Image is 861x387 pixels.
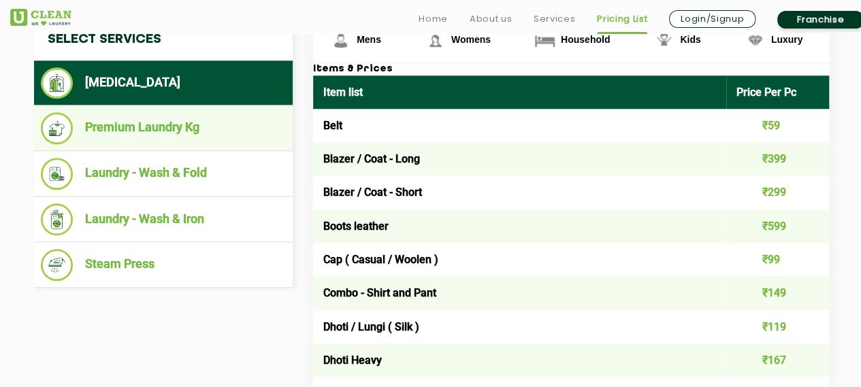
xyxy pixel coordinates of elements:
h3: Items & Prices [313,63,829,75]
td: ₹399 [726,142,830,175]
td: Combo - Shirt and Pant [313,276,726,309]
td: ₹99 [726,243,830,276]
img: Womens [423,29,447,52]
td: ₹299 [726,175,830,209]
td: ₹599 [726,209,830,243]
td: Blazer / Coat - Long [313,142,726,175]
img: UClean Laundry and Dry Cleaning [10,9,71,26]
td: Blazer / Coat - Short [313,175,726,209]
img: Dry Cleaning [41,67,73,99]
img: Kids [652,29,676,52]
td: ₹59 [726,109,830,142]
li: Premium Laundry Kg [41,112,286,144]
td: Belt [313,109,726,142]
li: Steam Press [41,249,286,281]
span: Household [561,34,610,45]
td: Cap ( Casual / Woolen ) [313,243,726,276]
td: Dhoti Heavy [313,343,726,377]
li: [MEDICAL_DATA] [41,67,286,99]
td: Boots leather [313,209,726,243]
img: Mens [329,29,353,52]
img: Household [533,29,557,52]
a: Pricing List [597,11,647,27]
img: Laundry - Wash & Iron [41,203,73,235]
li: Laundry - Wash & Fold [41,158,286,190]
h4: Select Services [34,18,293,61]
th: Price Per Pc [726,75,830,109]
span: Mens [357,34,381,45]
span: Womens [451,34,491,45]
td: ₹167 [726,343,830,377]
a: About us [470,11,512,27]
span: Kids [680,34,700,45]
img: Luxury [743,29,767,52]
img: Steam Press [41,249,73,281]
td: Dhoti / Lungi ( Silk ) [313,309,726,343]
img: Premium Laundry Kg [41,112,73,144]
td: ₹149 [726,276,830,309]
li: Laundry - Wash & Iron [41,203,286,235]
a: Services [534,11,575,27]
th: Item list [313,75,726,109]
a: Login/Signup [669,10,756,28]
td: ₹119 [726,309,830,343]
span: Luxury [771,34,803,45]
img: Laundry - Wash & Fold [41,158,73,190]
a: Home [419,11,448,27]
